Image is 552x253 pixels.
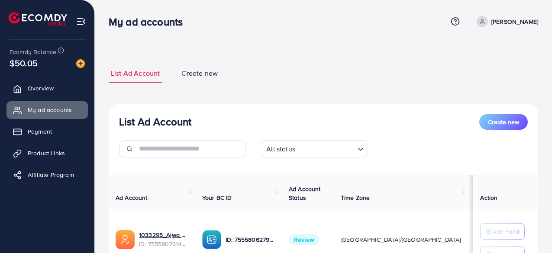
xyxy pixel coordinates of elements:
span: Create new [488,118,519,126]
div: Search for option [260,140,368,157]
span: Time Zone [341,193,370,202]
span: Create new [181,68,218,78]
span: My ad accounts [28,106,72,114]
span: ID: 7555807614962614290 [139,240,188,248]
button: Create new [479,114,528,130]
p: [PERSON_NAME] [491,16,538,27]
span: Action [480,193,497,202]
p: Add Fund [493,226,519,237]
span: Ad Account Status [289,185,321,202]
div: <span class='underline'>1033295_Ajwa Mart1_1759223615941</span></br>7555807614962614290 [139,231,188,248]
a: Affiliate Program [6,166,88,183]
h3: My ad accounts [109,16,190,28]
span: Ad Account [116,193,148,202]
img: ic-ba-acc.ded83a64.svg [202,230,221,249]
a: My ad accounts [6,101,88,118]
span: Overview [28,84,54,93]
button: Add Fund [480,223,525,240]
iframe: Chat [515,214,546,247]
span: [GEOGRAPHIC_DATA]/[GEOGRAPHIC_DATA] [341,235,461,244]
h3: List Ad Account [119,115,191,128]
input: Search for option [298,141,354,155]
img: ic-ads-acc.e4c84228.svg [116,230,135,249]
span: Product Links [28,149,65,157]
a: [PERSON_NAME] [473,16,538,27]
img: image [76,59,85,68]
span: Affiliate Program [28,170,74,179]
span: Payment [28,127,52,136]
span: Review [289,234,319,245]
a: 1033295_Ajwa Mart1_1759223615941 [139,231,188,239]
span: $50.05 [10,57,38,69]
img: menu [76,16,86,26]
img: logo [9,12,67,26]
span: All status [265,143,297,155]
span: List Ad Account [111,68,160,78]
span: Ecomdy Balance [10,48,56,56]
a: Payment [6,123,88,140]
span: Your BC ID [202,193,232,202]
a: Overview [6,80,88,97]
p: ID: 7555806279568359431 [226,234,275,245]
a: Product Links [6,144,88,162]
